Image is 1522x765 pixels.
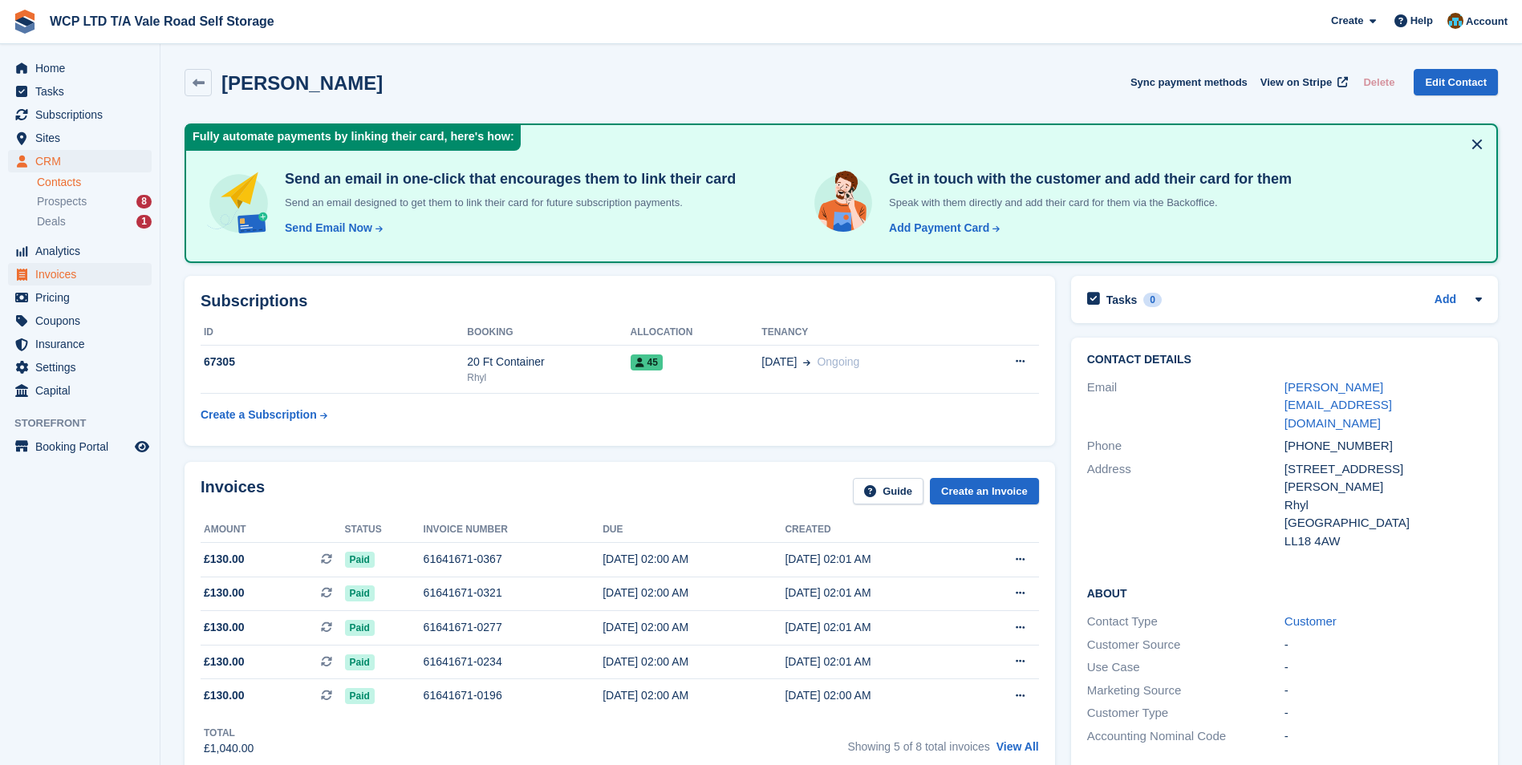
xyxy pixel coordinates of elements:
span: £130.00 [204,687,245,704]
a: menu [8,286,152,309]
div: 61641671-0196 [424,687,603,704]
a: [PERSON_NAME][EMAIL_ADDRESS][DOMAIN_NAME] [1285,380,1392,430]
div: 20 Ft Container [467,354,630,370]
div: LL18 4AW [1285,532,1482,551]
h4: Get in touch with the customer and add their card for them [883,170,1292,188]
a: Prospects 8 [37,193,152,210]
span: Account [1466,14,1508,30]
div: [DATE] 02:01 AM [785,619,967,636]
div: - [1285,636,1482,654]
div: 61641671-0234 [424,654,603,670]
span: Help [1410,13,1433,29]
div: [DATE] 02:00 AM [603,619,785,636]
div: [DATE] 02:00 AM [603,654,785,670]
div: 1 [136,215,152,229]
span: View on Stripe [1260,75,1332,91]
span: £130.00 [204,551,245,568]
div: Create a Subscription [201,407,317,423]
div: Total [204,726,254,740]
div: - [1285,704,1482,722]
span: Sites [35,127,132,149]
th: Amount [201,517,345,543]
a: WCP LTD T/A Vale Road Self Storage [43,8,281,34]
a: menu [8,263,152,285]
div: Marketing Source [1087,682,1285,700]
h2: [PERSON_NAME] [221,72,383,94]
a: menu [8,310,152,332]
span: Showing 5 of 8 total invoices [847,740,989,753]
span: Invoices [35,263,132,285]
div: [STREET_ADDRESS][PERSON_NAME] [1285,460,1482,496]
span: £130.00 [204,619,245,636]
a: menu [8,435,152,458]
th: Created [785,517,967,543]
a: menu [8,379,152,402]
span: Create [1331,13,1363,29]
a: menu [8,103,152,126]
a: Edit Contact [1414,69,1498,95]
h2: Invoices [201,478,265,504]
div: Rhyl [1285,496,1482,515]
span: Paid [345,654,375,670]
div: Add Payment Card [889,220,989,237]
th: Tenancy [761,320,968,346]
span: Booking Portal [35,435,132,458]
a: View All [996,740,1039,753]
span: £130.00 [204,585,245,601]
span: Paid [345,552,375,568]
span: CRM [35,150,132,172]
div: [DATE] 02:00 AM [603,687,785,704]
div: Send Email Now [285,220,372,237]
th: Due [603,517,785,543]
a: menu [8,333,152,355]
span: Capital [35,379,132,402]
div: Use Case [1087,658,1285,677]
div: Fully automate payments by linking their card, here's how: [186,125,521,151]
img: get-in-touch-e3e95b6451f4e49772a6039d3abdde126589d6f45a760754adfa51be33bf0f70.svg [810,170,876,236]
div: Email [1087,378,1285,433]
img: stora-icon-8386f47178a22dfd0bd8f6a31ec36ba5ce8667c1dd55bd0f319d3a0aa187defe.svg [13,10,37,34]
img: Kirsty williams [1447,13,1463,29]
div: Customer Source [1087,636,1285,654]
th: Booking [467,320,630,346]
span: Ongoing [817,355,859,368]
a: Create an Invoice [930,478,1039,504]
span: Pricing [35,286,132,309]
div: 8 [136,195,152,208]
div: [GEOGRAPHIC_DATA] [1285,514,1482,532]
div: - [1285,727,1482,746]
div: [DATE] 02:00 AM [603,551,785,568]
div: Phone [1087,437,1285,455]
a: Create a Subscription [201,400,327,430]
div: 61641671-0367 [424,551,603,568]
h2: Subscriptions [201,292,1039,310]
div: 61641671-0321 [424,585,603,601]
span: Paid [345,585,375,601]
span: Storefront [14,415,160,431]
div: Rhyl [467,370,630,385]
a: Add Payment Card [883,220,1001,237]
h4: Send an email in one-click that encourages them to link their card [278,170,736,188]
div: [PHONE_NUMBER] [1285,437,1482,455]
th: ID [201,320,467,346]
span: Settings [35,356,132,378]
div: Contact Type [1087,613,1285,631]
a: Add [1435,291,1456,310]
a: menu [8,127,152,149]
div: [DATE] 02:01 AM [785,551,967,568]
a: menu [8,240,152,262]
div: [DATE] 02:01 AM [785,654,967,670]
span: Prospects [37,194,87,209]
th: Invoice number [424,517,603,543]
a: Contacts [37,175,152,190]
div: 67305 [201,354,467,370]
div: £1,040.00 [204,740,254,757]
a: menu [8,57,152,79]
div: Customer Type [1087,704,1285,722]
a: Guide [853,478,923,504]
span: Paid [345,620,375,636]
a: menu [8,356,152,378]
span: Analytics [35,240,132,262]
th: Status [345,517,424,543]
h2: Contact Details [1087,354,1482,366]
